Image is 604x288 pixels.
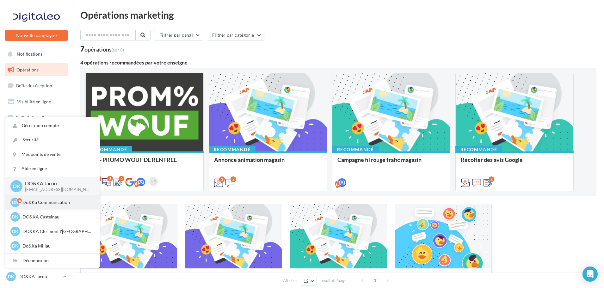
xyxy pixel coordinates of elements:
[4,142,69,156] a: Campagnes
[16,67,39,72] span: Opérations
[209,146,256,153] div: Recommandé
[91,156,198,169] div: OP - PROMO WOUF DE RENTREE
[304,279,309,284] span: 12
[370,275,380,285] span: 1
[22,214,92,220] p: DO&KA Castelnau
[16,114,52,120] span: Sollicitation d'avis
[25,187,89,193] p: [EMAIL_ADDRESS][DOMAIN_NAME]
[4,174,69,187] a: Médiathèque
[107,176,113,181] div: 3
[582,267,598,282] div: Open Intercom Messenger
[320,278,347,284] span: résultats/page
[80,60,596,65] div: 4 opérations recommandées par votre enseigne
[80,10,596,20] div: Opérations marketing
[5,133,100,147] a: Sécurité
[84,46,124,52] div: opérations
[85,146,132,153] div: Recommandé
[214,156,322,169] div: Annonce animation magasin
[12,243,18,249] span: DK
[207,30,264,40] button: Filtrer par catégorie
[149,177,158,186] div: +1
[461,156,568,169] div: Récolter des avis Google
[301,277,317,285] button: 12
[22,199,92,205] p: Do&Ka Communication
[119,176,124,181] div: 2
[455,146,502,153] div: Recommandé
[12,214,18,220] span: DK
[337,156,445,169] div: Campagne fil rouge trafic magasin
[16,83,52,88] span: Boîte de réception
[22,228,92,235] p: DO&KA Clermont l'[GEOGRAPHIC_DATA]
[219,176,225,182] div: 2
[231,176,236,182] div: 2
[283,278,297,284] span: Afficher
[4,79,69,92] a: Boîte de réception
[18,273,60,280] p: DO&KA Jacou
[5,162,100,176] a: Aide en ligne
[25,180,89,187] p: DO&KA Jacou
[4,63,69,77] a: Opérations
[12,199,18,205] span: DK
[5,254,100,268] div: Déconnexion
[489,176,494,182] div: 2
[154,30,203,40] button: Filtrer par canal
[4,126,69,140] a: SMS unitaire
[80,46,124,52] div: 7
[112,47,124,52] span: (sur 8)
[17,99,51,104] span: Visibilité en ligne
[332,146,379,153] div: Recommandé
[5,119,100,133] a: Gérer mon compte
[5,271,68,283] a: DK DO&KA Jacou
[8,273,14,280] span: DK
[4,47,66,61] button: Notifications
[4,189,69,203] a: Calendrier
[4,95,69,108] a: Visibilité en ligne
[12,228,18,235] span: DK
[4,111,69,124] a: Sollicitation d'avis
[22,243,92,249] p: Do&Ka Millau
[17,51,42,57] span: Notifications
[5,147,100,162] a: Mes points de vente
[13,182,20,190] span: DK
[5,30,68,41] button: Nouvelle campagne
[4,158,69,171] a: Contacts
